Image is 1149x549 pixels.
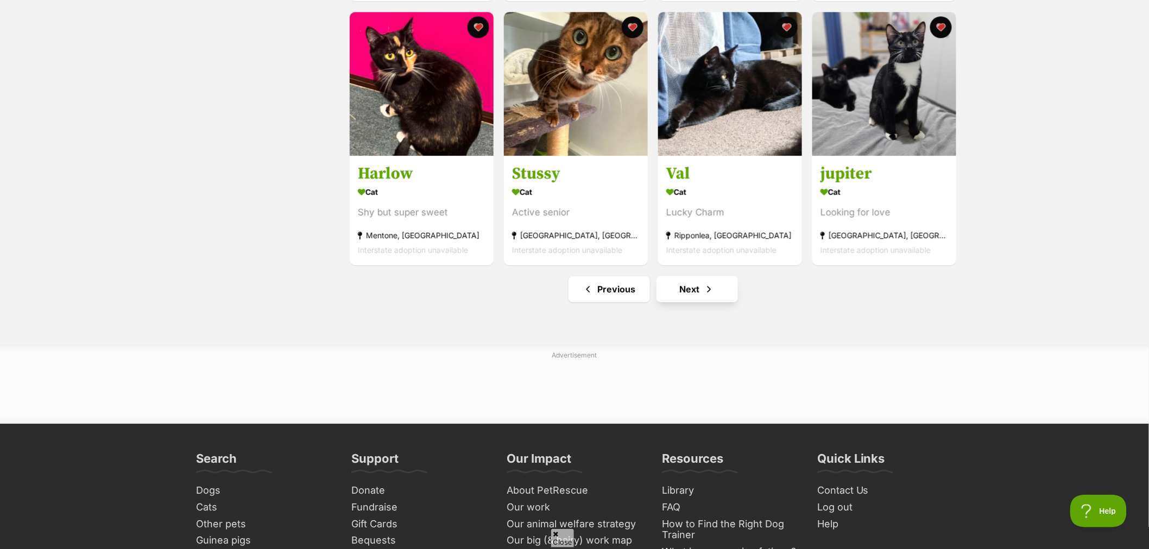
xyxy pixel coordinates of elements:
div: Cat [820,184,948,200]
div: Ripponlea, [GEOGRAPHIC_DATA] [666,228,794,242]
h3: Support [351,451,399,473]
span: Interstate adoption unavailable [666,245,776,254]
button: favourite [776,16,798,38]
img: Harlow [350,12,494,156]
span: Interstate adoption unavailable [358,245,468,254]
h3: Val [666,163,794,184]
a: FAQ [658,499,802,516]
div: Shy but super sweet [358,205,485,220]
a: Gift Cards [347,516,491,533]
a: Dogs [192,482,336,499]
button: favourite [468,16,489,38]
nav: Pagination [349,276,957,302]
a: Fundraise [347,499,491,516]
a: Previous page [569,276,650,302]
span: Interstate adoption unavailable [820,245,931,254]
a: Next page [656,276,738,302]
div: Cat [666,184,794,200]
a: Library [658,482,802,499]
h3: Search [196,451,237,473]
a: Harlow Cat Shy but super sweet Mentone, [GEOGRAPHIC_DATA] Interstate adoption unavailable favourite [350,155,494,265]
a: Help [813,516,957,533]
div: [GEOGRAPHIC_DATA], [GEOGRAPHIC_DATA] [512,228,640,242]
a: Contact Us [813,482,957,499]
a: Cats [192,499,336,516]
a: Donate [347,482,491,499]
iframe: Help Scout Beacon - Open [1070,495,1127,527]
a: jupiter Cat Looking for love [GEOGRAPHIC_DATA], [GEOGRAPHIC_DATA] Interstate adoption unavailable... [812,155,956,265]
a: How to Find the Right Dog Trainer [658,516,802,544]
img: Val [658,12,802,156]
img: jupiter [812,12,956,156]
a: About PetRescue [502,482,647,499]
div: Active senior [512,205,640,220]
div: Cat [512,184,640,200]
img: Stussy [504,12,648,156]
h3: Quick Links [817,451,885,473]
div: [GEOGRAPHIC_DATA], [GEOGRAPHIC_DATA] [820,228,948,242]
h3: Harlow [358,163,485,184]
span: Close [551,528,574,547]
a: Val Cat Lucky Charm Ripponlea, [GEOGRAPHIC_DATA] Interstate adoption unavailable favourite [658,155,802,265]
h3: jupiter [820,163,948,184]
h3: Our Impact [507,451,571,473]
a: Our big (& hairy) work map [502,532,647,549]
div: Lucky Charm [666,205,794,220]
div: Mentone, [GEOGRAPHIC_DATA] [358,228,485,242]
h3: Resources [662,451,723,473]
a: Log out [813,499,957,516]
div: Looking for love [820,205,948,220]
a: Other pets [192,516,336,533]
a: Our animal welfare strategy [502,516,647,533]
a: Bequests [347,532,491,549]
a: Guinea pigs [192,532,336,549]
button: favourite [622,16,643,38]
div: Cat [358,184,485,200]
h3: Stussy [512,163,640,184]
a: Stussy Cat Active senior [GEOGRAPHIC_DATA], [GEOGRAPHIC_DATA] Interstate adoption unavailable fav... [504,155,648,265]
span: Interstate adoption unavailable [512,245,622,254]
button: favourite [930,16,952,38]
a: Our work [502,499,647,516]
